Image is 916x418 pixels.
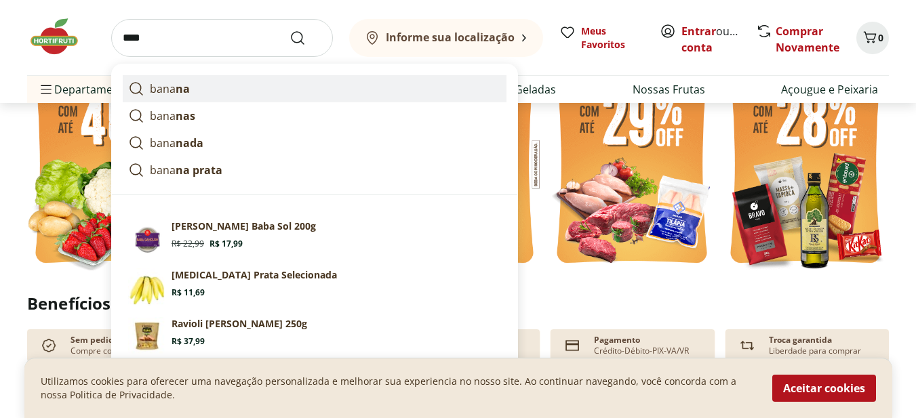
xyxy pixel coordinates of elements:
[123,214,506,263] a: Principal[PERSON_NAME] Baba Sol 200gR$ 22,99R$ 17,99
[128,220,166,257] img: Principal
[172,287,205,298] span: R$ 11,69
[722,53,889,276] img: mercearia
[176,108,195,123] strong: nas
[150,135,203,151] p: bana
[856,22,889,54] button: Carrinho
[128,268,166,306] img: Principal
[549,53,715,276] img: açougue
[581,24,643,51] span: Meus Favoritos
[176,163,222,177] strong: na prata
[38,73,136,106] span: Departamentos
[123,102,506,129] a: bananas
[878,31,883,44] span: 0
[736,335,758,356] img: Devolução
[71,346,155,356] p: Compre como preferir
[71,335,153,346] p: Sem pedido mínimo
[38,73,54,106] button: Menu
[172,238,204,249] span: R$ 22,99
[681,24,716,39] a: Entrar
[176,135,203,150] strong: nada
[41,375,756,402] p: Utilizamos cookies para oferecer uma navegação personalizada e melhorar sua experiencia no nosso ...
[349,19,543,57] button: Informe sua localização
[38,335,60,356] img: check
[681,24,756,55] a: Criar conta
[172,268,337,282] p: [MEDICAL_DATA] Prata Selecionada
[561,335,583,356] img: card
[123,156,506,184] a: banana prata
[172,220,316,233] p: [PERSON_NAME] Baba Sol 200g
[210,238,243,249] span: R$ 17,99
[27,53,194,276] img: feira
[123,263,506,312] a: Principal[MEDICAL_DATA] Prata SelecionadaR$ 11,69
[172,317,307,331] p: Ravioli [PERSON_NAME] 250g
[772,375,876,402] button: Aceitar cookies
[172,336,205,347] span: R$ 37,99
[769,335,832,346] p: Troca garantida
[150,108,195,124] p: bana
[150,81,190,97] p: bana
[111,19,333,57] input: search
[123,75,506,102] a: banana
[176,81,190,96] strong: na
[594,346,689,356] p: Crédito-Débito-PIX-VA/VR
[769,346,861,356] p: Liberdade para comprar
[290,30,322,46] button: Submit Search
[386,30,515,45] b: Informe sua localização
[681,23,742,56] span: ou
[27,294,889,313] h2: Benefícios!
[594,335,640,346] p: Pagamento
[123,312,506,360] a: Ravioli Vitello Rana 250gRavioli [PERSON_NAME] 250gR$ 37,99
[781,81,878,98] a: Açougue e Peixaria
[27,16,95,57] img: Hortifruti
[559,24,643,51] a: Meus Favoritos
[776,24,839,55] a: Comprar Novamente
[123,129,506,156] a: bananada
[150,162,222,178] p: bana
[128,317,166,355] img: Ravioli Vitello Rana 250g
[633,81,705,98] a: Nossas Frutas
